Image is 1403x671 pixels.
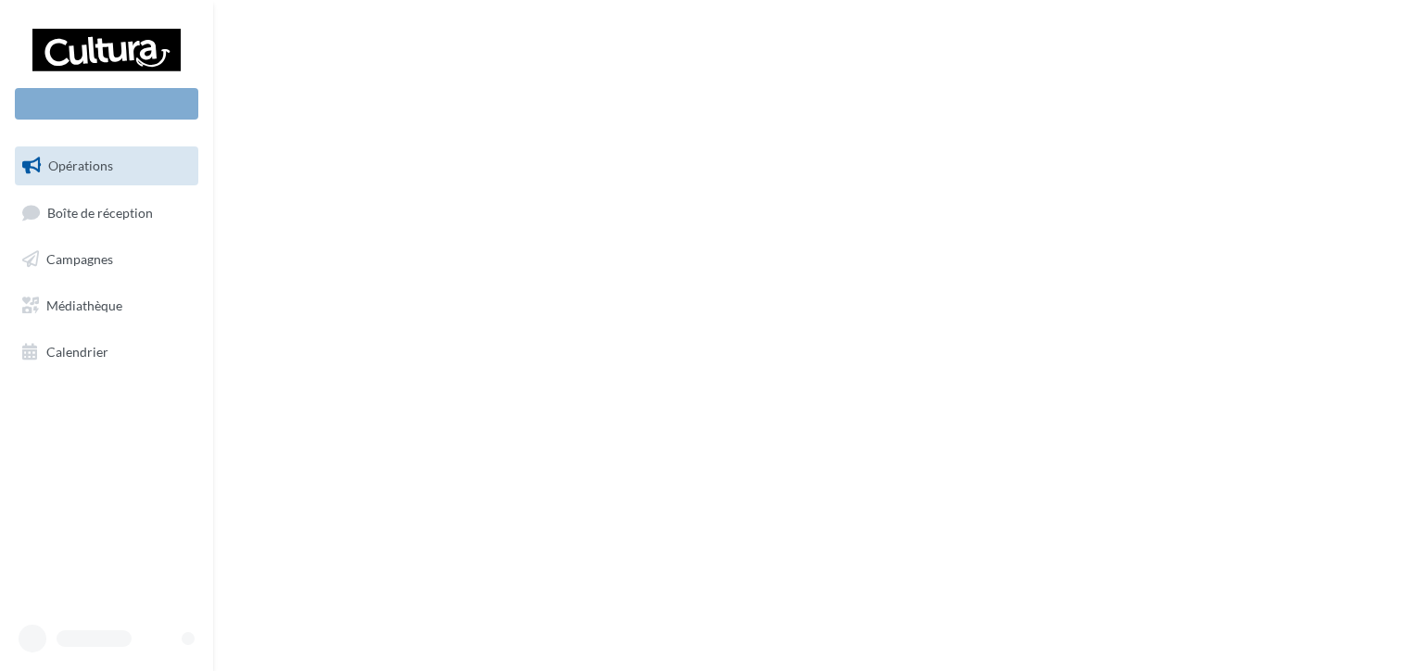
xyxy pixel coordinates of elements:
span: Boîte de réception [47,204,153,220]
a: Campagnes [11,240,202,279]
a: Calendrier [11,333,202,372]
span: Opérations [48,158,113,173]
a: Médiathèque [11,286,202,325]
a: Opérations [11,146,202,185]
span: Médiathèque [46,298,122,313]
span: Campagnes [46,251,113,267]
span: Calendrier [46,343,108,359]
a: Boîte de réception [11,193,202,233]
div: Nouvelle campagne [15,88,198,120]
